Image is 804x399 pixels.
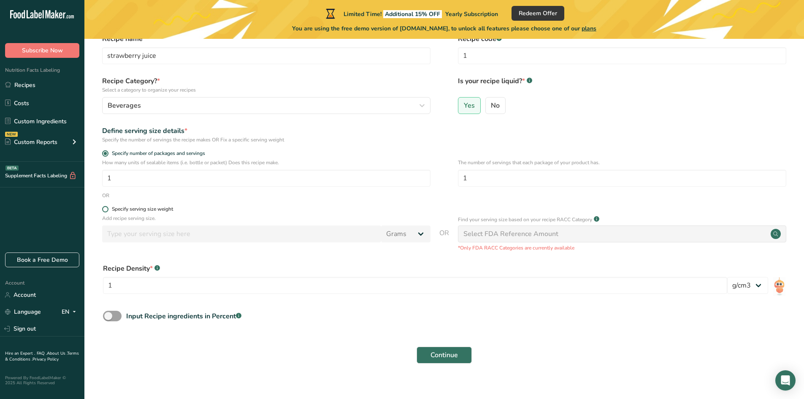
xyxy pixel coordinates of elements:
input: Type your recipe code here [458,47,786,64]
input: Type your serving size here [102,225,381,242]
a: About Us . [47,350,67,356]
span: Beverages [108,100,141,111]
div: Specify the number of servings the recipe makes OR Fix a specific serving weight [102,136,430,144]
p: Add recipe serving size. [102,214,430,222]
div: Limited Time! [324,8,498,19]
a: Language [5,304,41,319]
p: Select a category to organize your recipes [102,86,430,94]
div: Custom Reports [5,138,57,147]
span: Specify number of packages and servings [108,150,205,157]
input: Type your recipe name here [102,47,430,64]
a: Privacy Policy [32,356,59,362]
div: EN [62,307,79,317]
span: plans [582,24,596,33]
button: Subscribe Now [5,43,79,58]
div: OR [102,192,109,199]
button: Beverages [102,97,430,114]
div: Input Recipe ingredients in Percent [126,311,241,321]
span: Redeem Offer [519,9,557,18]
div: Powered By FoodLabelMaker © 2025 All Rights Reserved [5,375,79,385]
span: OR [439,228,449,252]
p: The number of servings that each package of your product has. [458,159,786,166]
span: Continue [430,350,458,360]
p: Find your serving size based on your recipe RACC Category [458,216,592,223]
label: Recipe Category? [102,76,430,94]
div: Open Intercom Messenger [775,370,796,391]
button: Redeem Offer [512,6,564,21]
span: No [491,101,500,110]
a: Terms & Conditions . [5,350,79,362]
label: Recipe name [102,34,430,44]
span: Subscribe Now [22,46,63,55]
a: Hire an Expert . [5,350,35,356]
p: *Only FDA RACC Categories are currently available [458,244,786,252]
div: Select FDA Reference Amount [463,229,558,239]
label: Is your recipe liquid? [458,76,786,94]
input: Type your density here [103,277,727,294]
span: Yes [464,101,475,110]
div: BETA [5,166,19,171]
img: ai-bot.1dcbe71.gif [773,277,785,296]
span: Additional 15% OFF [383,10,442,18]
span: Yearly Subscription [445,10,498,18]
div: Specify serving size weight [112,206,173,212]
div: NEW [5,132,18,137]
span: You are using the free demo version of [DOMAIN_NAME], to unlock all features please choose one of... [292,24,596,33]
div: Recipe Density [103,263,727,274]
button: Continue [417,347,472,364]
div: Define serving size details [102,126,430,136]
a: FAQ . [37,350,47,356]
p: How many units of sealable items (i.e. bottle or packet) Does this recipe make. [102,159,430,166]
label: Recipe code [458,34,786,44]
a: Book a Free Demo [5,252,79,267]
